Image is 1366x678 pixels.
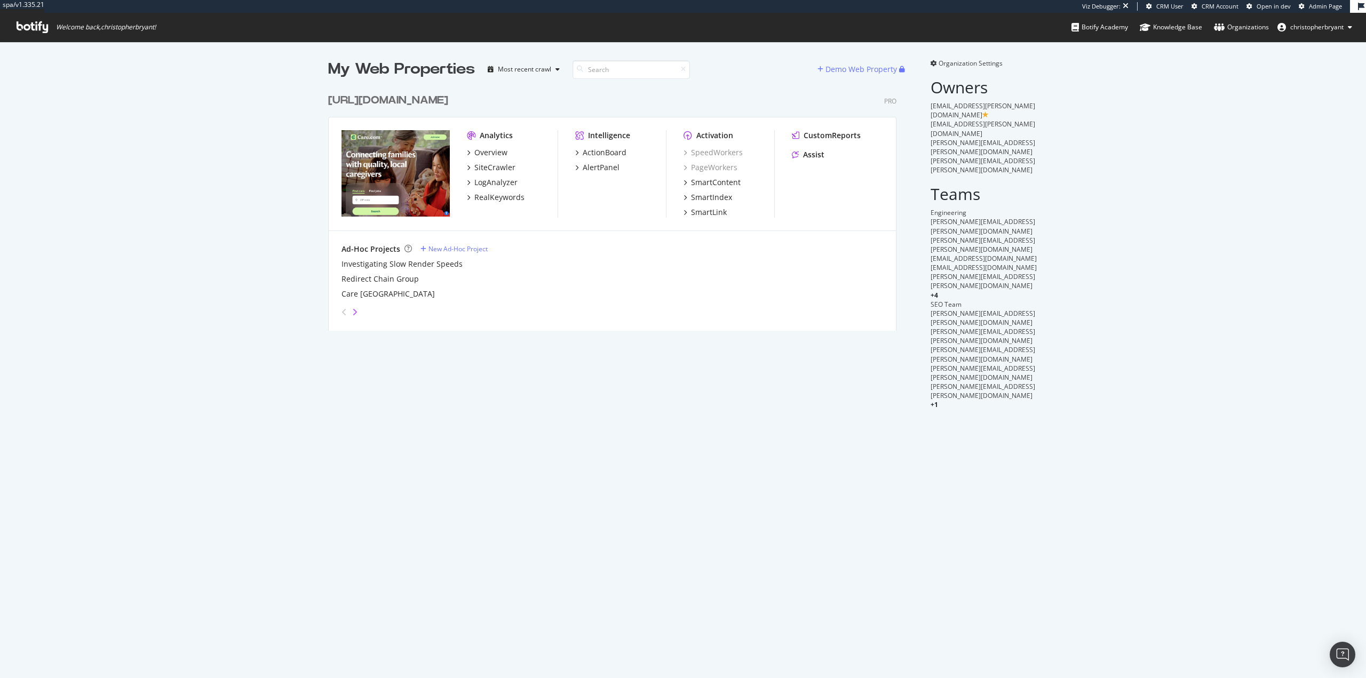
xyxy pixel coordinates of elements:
img: https://www.care.com/ [341,130,450,217]
div: Botify Academy [1071,22,1128,33]
div: Organizations [1214,22,1269,33]
span: [PERSON_NAME][EMAIL_ADDRESS][PERSON_NAME][DOMAIN_NAME] [931,272,1035,290]
span: CRM Account [1202,2,1238,10]
a: Knowledge Base [1140,13,1202,42]
span: [PERSON_NAME][EMAIL_ADDRESS][PERSON_NAME][DOMAIN_NAME] [931,309,1035,327]
div: AlertPanel [583,162,620,173]
div: SmartLink [691,207,727,218]
a: Overview [467,147,507,158]
div: Intelligence [588,130,630,141]
button: Most recent crawl [483,61,564,78]
button: Demo Web Property [817,61,899,78]
span: [PERSON_NAME][EMAIL_ADDRESS][PERSON_NAME][DOMAIN_NAME] [931,327,1035,345]
span: Welcome back, christopherbryant ! [56,23,156,31]
a: Assist [792,149,824,160]
a: [URL][DOMAIN_NAME] [328,93,452,108]
div: SmartContent [691,177,741,188]
div: RealKeywords [474,192,525,203]
span: [EMAIL_ADDRESS][DOMAIN_NAME] [931,263,1037,272]
span: [PERSON_NAME][EMAIL_ADDRESS][PERSON_NAME][DOMAIN_NAME] [931,345,1035,363]
div: Viz Debugger: [1082,2,1121,11]
div: Analytics [480,130,513,141]
span: [PERSON_NAME][EMAIL_ADDRESS][PERSON_NAME][DOMAIN_NAME] [931,236,1035,254]
a: Demo Web Property [817,65,899,74]
a: ActionBoard [575,147,626,158]
a: Care [GEOGRAPHIC_DATA] [341,289,435,299]
div: ActionBoard [583,147,626,158]
span: [EMAIL_ADDRESS][DOMAIN_NAME] [931,254,1037,263]
div: Knowledge Base [1140,22,1202,33]
input: Search [573,60,690,79]
a: SpeedWorkers [684,147,743,158]
div: Most recent crawl [498,66,551,73]
a: SiteCrawler [467,162,515,173]
div: angle-right [351,307,359,317]
a: LogAnalyzer [467,177,518,188]
a: Admin Page [1299,2,1342,11]
div: Demo Web Property [825,64,897,75]
div: SEO Team [931,300,1038,309]
span: Open in dev [1257,2,1291,10]
a: PageWorkers [684,162,737,173]
span: [PERSON_NAME][EMAIL_ADDRESS][PERSON_NAME][DOMAIN_NAME] [931,217,1035,235]
span: Organization Settings [939,59,1003,68]
a: SmartIndex [684,192,732,203]
div: LogAnalyzer [474,177,518,188]
div: Engineering [931,208,1038,217]
span: + 4 [931,291,938,300]
div: Assist [803,149,824,160]
a: SmartLink [684,207,727,218]
div: Open Intercom Messenger [1330,642,1355,667]
span: christopherbryant [1290,22,1344,31]
div: New Ad-Hoc Project [428,244,488,253]
div: SiteCrawler [474,162,515,173]
span: [EMAIL_ADDRESS][PERSON_NAME][DOMAIN_NAME] [931,101,1035,119]
a: New Ad-Hoc Project [420,244,488,253]
a: Investigating Slow Render Speeds [341,259,463,269]
a: CRM Account [1192,2,1238,11]
span: CRM User [1156,2,1184,10]
a: CustomReports [792,130,861,141]
span: [PERSON_NAME][EMAIL_ADDRESS][PERSON_NAME][DOMAIN_NAME] [931,364,1035,382]
a: AlertPanel [575,162,620,173]
button: christopherbryant [1269,19,1361,36]
a: CRM User [1146,2,1184,11]
span: [EMAIL_ADDRESS][PERSON_NAME][DOMAIN_NAME] [931,119,1035,138]
div: SmartIndex [691,192,732,203]
a: RealKeywords [467,192,525,203]
a: Redirect Chain Group [341,274,419,284]
div: grid [328,80,905,331]
h2: Teams [931,185,1038,203]
div: My Web Properties [328,59,475,80]
h2: Owners [931,78,1038,96]
a: Botify Academy [1071,13,1128,42]
div: angle-left [337,304,351,321]
span: [PERSON_NAME][EMAIL_ADDRESS][PERSON_NAME][DOMAIN_NAME] [931,138,1035,156]
a: Organizations [1214,13,1269,42]
span: [PERSON_NAME][EMAIL_ADDRESS][PERSON_NAME][DOMAIN_NAME] [931,156,1035,174]
div: Pro [884,97,896,106]
span: [PERSON_NAME][EMAIL_ADDRESS][PERSON_NAME][DOMAIN_NAME] [931,382,1035,400]
a: SmartContent [684,177,741,188]
a: Open in dev [1246,2,1291,11]
div: Overview [474,147,507,158]
div: Ad-Hoc Projects [341,244,400,254]
div: CustomReports [804,130,861,141]
div: Activation [696,130,733,141]
span: + 1 [931,400,938,409]
div: [URL][DOMAIN_NAME] [328,93,448,108]
span: Admin Page [1309,2,1342,10]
